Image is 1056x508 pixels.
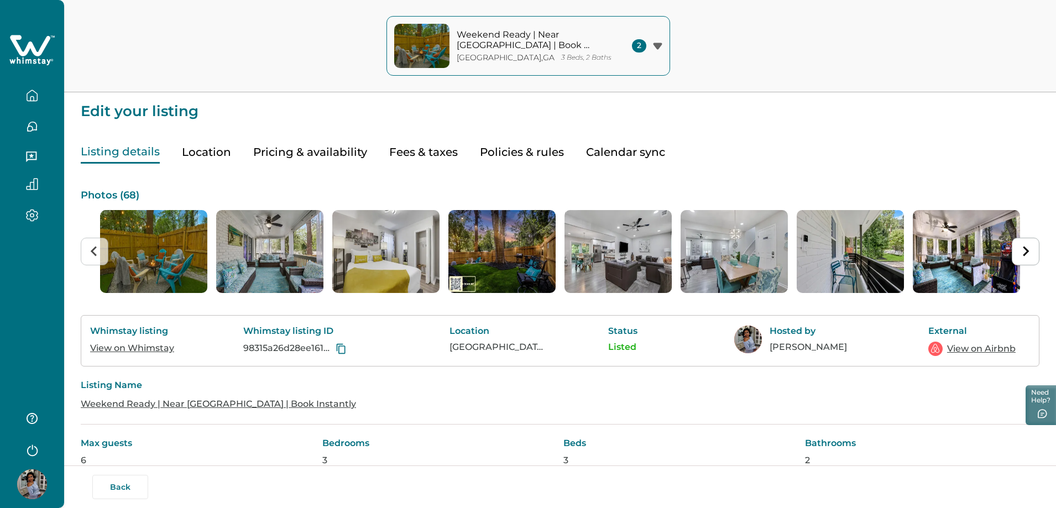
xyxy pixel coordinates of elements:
img: property-cover [394,24,449,68]
li: 8 of 68 [913,210,1020,293]
button: Previous slide [81,238,108,265]
button: Pricing & availability [253,141,367,164]
p: Weekend Ready | Near [GEOGRAPHIC_DATA] | Book Instantly [457,29,606,51]
p: 3 [563,455,798,466]
a: Weekend Ready | Near [GEOGRAPHIC_DATA] | Book Instantly [81,399,356,409]
img: list-photos [332,210,440,293]
p: Bedrooms [322,438,557,449]
img: list-photos [216,210,323,293]
p: 2 [805,455,1040,466]
p: Listed [608,342,669,353]
button: Calendar sync [586,141,665,164]
li: 6 of 68 [681,210,788,293]
li: 2 of 68 [216,210,323,293]
span: 2 [632,39,646,53]
li: 5 of 68 [564,210,672,293]
img: list-photos [681,210,788,293]
li: 3 of 68 [332,210,440,293]
button: Back [92,475,148,499]
img: Whimstay Host [734,326,762,353]
a: View on Airbnb [947,342,1016,355]
li: 4 of 68 [448,210,556,293]
p: 3 Beds, 2 Baths [561,54,611,62]
img: list-photos [797,210,904,293]
button: property-coverWeekend Ready | Near [GEOGRAPHIC_DATA] | Book Instantly[GEOGRAPHIC_DATA],GA3 Beds, ... [386,16,670,76]
p: Photos ( 68 ) [81,190,1039,201]
p: 3 [322,455,557,466]
img: list-photos [100,210,207,293]
p: 98315a26d28ee1613a1f61d75e42b408 [243,343,333,354]
a: View on Whimstay [90,343,174,353]
li: 7 of 68 [797,210,904,293]
li: 1 of 68 [100,210,207,293]
button: Listing details [81,141,160,164]
img: Whimstay Host [17,469,47,499]
img: list-photos [913,210,1020,293]
button: Fees & taxes [389,141,458,164]
p: Location [449,326,543,337]
p: Status [608,326,669,337]
img: list-photos [448,210,556,293]
img: list-photos [564,210,672,293]
p: [PERSON_NAME] [770,342,864,353]
p: External [928,326,1017,337]
p: [GEOGRAPHIC_DATA] , GA [457,53,555,62]
button: Next slide [1012,238,1039,265]
p: [GEOGRAPHIC_DATA], [GEOGRAPHIC_DATA], [GEOGRAPHIC_DATA] [449,342,543,353]
p: Beds [563,438,798,449]
p: Listing Name [81,380,1039,391]
button: Policies & rules [480,141,564,164]
p: Bathrooms [805,438,1040,449]
button: Location [182,141,231,164]
p: Whimstay listing [90,326,179,337]
p: 6 [81,455,316,466]
p: Whimstay listing ID [243,326,384,337]
p: Hosted by [770,326,864,337]
p: Max guests [81,438,316,449]
p: Edit your listing [81,92,1039,119]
